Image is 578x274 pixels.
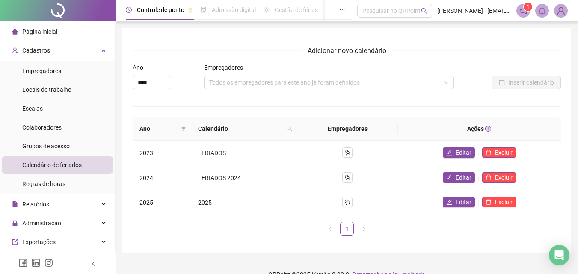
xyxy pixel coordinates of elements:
span: FERIADOS [198,150,226,156]
span: search [421,8,427,14]
span: notification [519,7,527,15]
span: bell [538,7,546,15]
button: right [357,222,371,236]
span: Exportações [22,239,56,245]
button: Editar [443,197,475,207]
span: Locais de trabalho [22,86,71,93]
span: team [344,174,350,180]
span: clock-circle [126,7,132,13]
span: Relatórios [22,201,49,208]
span: right [362,227,367,232]
span: Admissão digital [212,6,256,13]
span: lock [12,220,18,226]
span: linkedin [32,259,40,267]
span: ellipsis [339,7,345,13]
span: Excluir [495,148,513,157]
span: Editar [456,197,471,207]
span: pushpin [188,8,193,13]
a: 1 [341,222,353,235]
span: user-add [12,47,18,53]
li: Próxima página [357,222,371,236]
span: [PERSON_NAME] - [EMAIL_ADDRESS][DOMAIN_NAME] [437,6,511,15]
span: Calendário [198,124,284,133]
span: left [327,227,332,232]
sup: 1 [524,3,532,11]
button: Excluir [482,197,516,207]
span: FERIADOS 2024 [198,174,241,181]
button: Excluir [482,147,516,158]
span: 1 [527,4,530,10]
span: Cadastros [22,47,50,54]
span: Colaboradores [22,124,62,131]
td: 2025 [133,190,191,215]
span: sun [264,7,270,13]
label: Empregadores [204,63,249,72]
img: 67890 [554,4,567,17]
td: 2024 [133,165,191,190]
span: 2025 [198,199,212,206]
span: Controle de ponto [137,6,184,13]
li: Página anterior [323,222,337,236]
span: team [344,150,350,156]
span: filter [179,122,188,135]
span: Editar [456,173,471,182]
span: filter [181,126,186,131]
span: Excluir [495,197,513,207]
span: home [12,29,18,35]
span: delete [486,174,492,180]
span: Gestão de férias [275,6,318,13]
button: left [323,222,337,236]
span: search [285,122,294,135]
td: 2023 [133,141,191,165]
span: Grupos de acesso [22,143,70,150]
div: Ações [405,124,554,133]
span: Empregadores [22,68,61,74]
span: edit [446,199,452,205]
span: Editar [456,148,471,157]
th: Empregadores [297,117,398,141]
span: edit [446,150,452,156]
span: instagram [44,259,53,267]
button: Editar [443,172,475,183]
span: Calendário de feriados [22,162,82,168]
span: file-done [201,7,207,13]
span: delete [486,199,492,205]
li: 1 [340,222,354,236]
span: Excluir [495,173,513,182]
span: Adicionar novo calendário [301,45,393,56]
span: delete [486,150,492,156]
span: facebook [19,259,27,267]
span: Página inicial [22,28,57,35]
span: file [12,201,18,207]
button: Editar [443,147,475,158]
label: Ano [133,63,149,72]
span: left [91,261,97,267]
span: Ano [139,124,178,133]
span: Administração [22,220,61,227]
span: export [12,239,18,245]
span: Regras de horas [22,180,65,187]
button: Excluir [482,172,516,183]
div: Open Intercom Messenger [549,245,569,265]
span: search [287,126,292,131]
span: team [344,199,350,205]
span: info-circle [485,126,491,132]
span: edit [446,174,452,180]
button: Inserir calendário [492,76,561,89]
span: Escalas [22,105,43,112]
